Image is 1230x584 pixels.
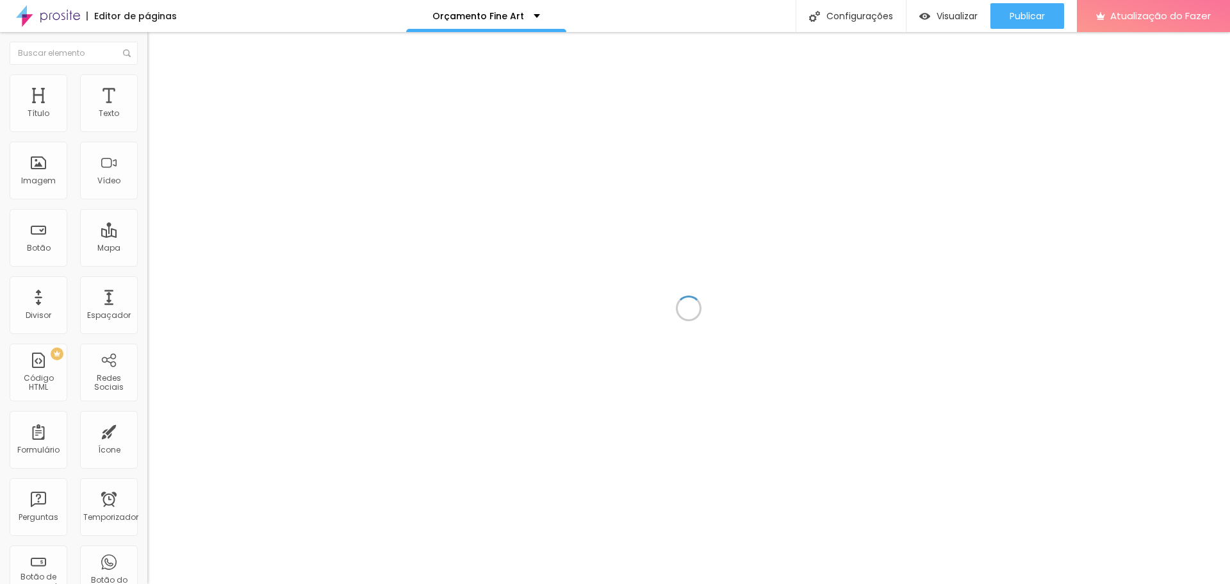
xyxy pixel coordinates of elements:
input: Buscar elemento [10,42,138,65]
img: view-1.svg [919,11,930,22]
font: Código HTML [24,372,54,392]
button: Visualizar [906,3,990,29]
font: Título [28,108,49,119]
p: Orçamento Fine Art [432,12,524,21]
font: Ícone [98,444,120,455]
font: Redes Sociais [94,372,124,392]
font: Botão [27,242,51,253]
font: Formulário [17,444,60,455]
font: Atualização do Fazer [1110,9,1211,22]
font: Espaçador [87,310,131,321]
font: Publicar [1010,10,1045,22]
font: Imagem [21,175,56,186]
font: Configurações [826,10,893,22]
img: Ícone [809,11,820,22]
img: Ícone [123,49,131,57]
font: Visualizar [937,10,978,22]
button: Publicar [990,3,1064,29]
font: Editor de páginas [94,10,177,22]
font: Divisor [26,310,51,321]
font: Temporizador [83,512,138,522]
font: Mapa [97,242,120,253]
font: Perguntas [19,512,58,522]
font: Texto [99,108,119,119]
font: Vídeo [97,175,120,186]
